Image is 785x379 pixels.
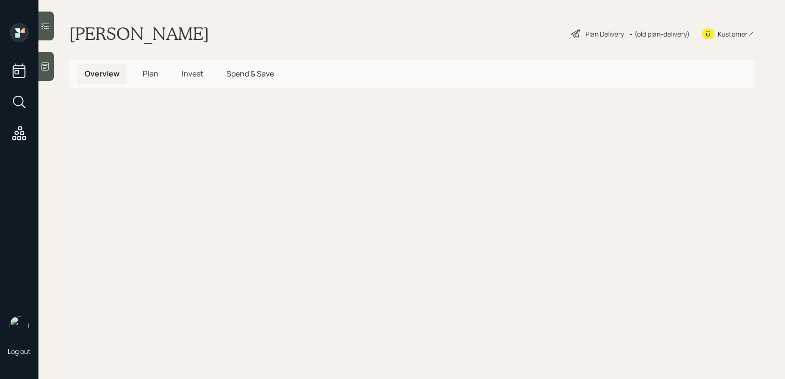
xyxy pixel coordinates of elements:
[718,29,748,39] div: Kustomer
[143,68,159,79] span: Plan
[226,68,274,79] span: Spend & Save
[10,316,29,335] img: retirable_logo.png
[182,68,203,79] span: Invest
[69,23,209,44] h1: [PERSON_NAME]
[85,68,120,79] span: Overview
[586,29,624,39] div: Plan Delivery
[629,29,690,39] div: • (old plan-delivery)
[8,347,31,356] div: Log out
